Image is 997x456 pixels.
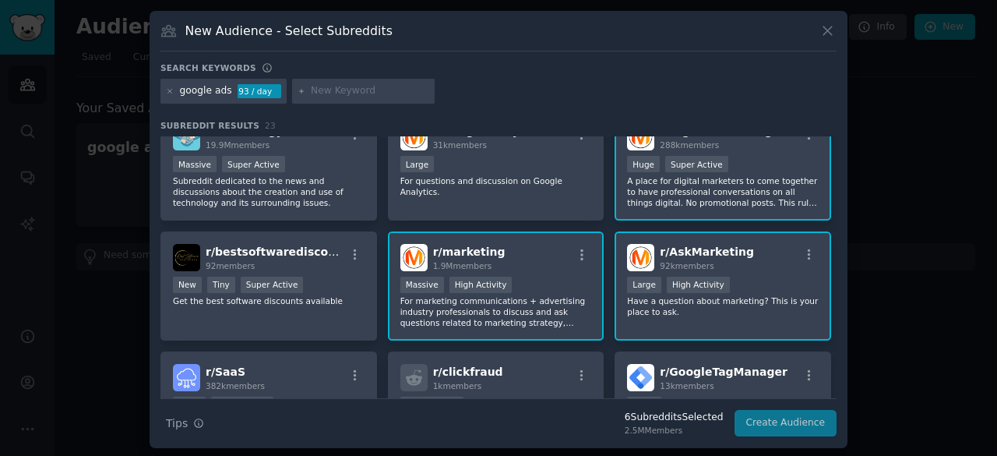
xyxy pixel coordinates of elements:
span: Subreddit Results [160,120,259,131]
div: google ads [180,84,232,98]
span: r/ clickfraud [433,366,503,378]
div: 6 Subreddit s Selected [625,411,724,425]
span: Tips [166,415,188,432]
img: GoogleTagManager [627,364,654,391]
span: 1k members [433,381,482,391]
h3: Search keywords [160,62,256,73]
span: 92 members [206,261,255,270]
input: New Keyword [311,84,429,98]
div: Large [627,277,661,293]
img: technology [173,123,200,150]
span: 382k members [206,381,265,391]
span: 31k members [433,140,487,150]
img: marketing [400,244,428,271]
span: r/ AskMarketing [660,246,754,258]
span: 19.9M members [206,140,270,150]
div: Massive [400,277,444,293]
img: GoogleAnalytics [400,123,428,150]
div: High Activity [449,277,513,293]
p: A place for digital marketers to come together to have professional conversations on all things d... [627,175,819,208]
span: r/ SaaS [206,366,245,378]
p: For marketing communications + advertising industry professionals to discuss and ask questions re... [400,295,592,328]
span: 1.9M members [433,261,492,270]
img: bestsoftwarediscounts [173,244,200,271]
div: Super Active [241,277,304,293]
span: 23 [265,121,276,130]
div: Super Active [222,156,285,172]
div: New [173,277,202,293]
div: Large [627,397,661,413]
div: Tiny [207,277,235,293]
div: Huge [627,156,660,172]
p: For questions and discussion on Google Analytics. [400,175,592,197]
img: SaaS [173,364,200,391]
div: Large [400,156,435,172]
div: Massive [173,156,217,172]
div: Huge [173,397,206,413]
span: 13k members [660,381,713,391]
img: DigitalMarketing [627,123,654,150]
span: 288k members [660,140,719,150]
div: Super Active [211,397,274,413]
h3: New Audience - Select Subreddits [185,23,393,39]
img: AskMarketing [627,244,654,271]
div: Medium Size [400,397,463,413]
span: r/ GoogleTagManager [660,366,787,378]
button: Tips [160,410,210,437]
div: High Activity [667,277,730,293]
p: Get the best software discounts available [173,295,365,306]
span: 92k members [660,261,713,270]
p: Have a question about marketing? This is your place to ask. [627,295,819,317]
p: Subreddit dedicated to the news and discussions about the creation and use of technology and its ... [173,175,365,208]
div: Super Active [665,156,728,172]
div: 2.5M Members [625,425,724,436]
span: r/ marketing [433,246,506,258]
div: 93 / day [238,84,281,98]
span: r/ bestsoftwarediscounts [206,246,355,258]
